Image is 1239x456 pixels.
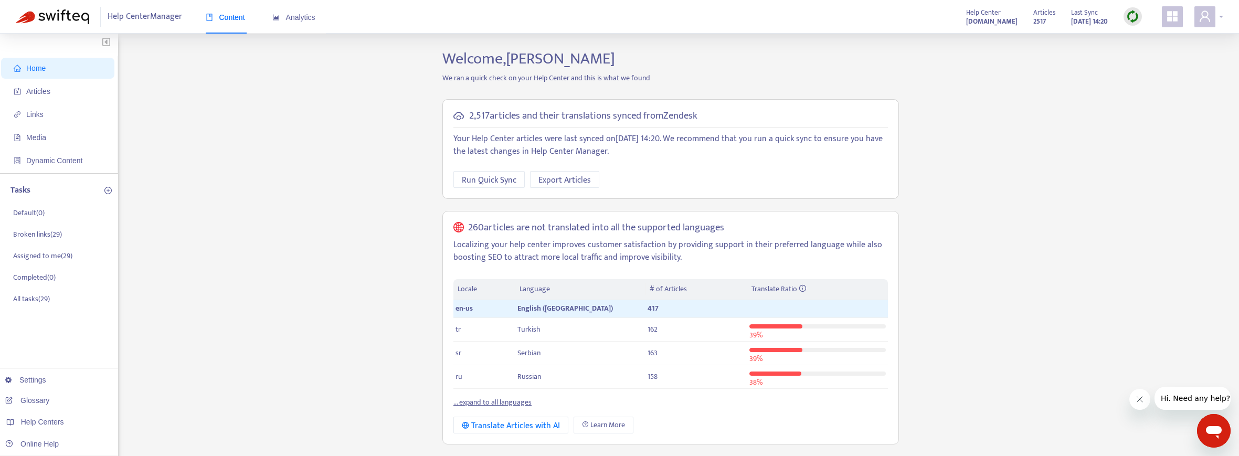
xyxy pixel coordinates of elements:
[1126,10,1139,23] img: sync.dc5367851b00ba804db3.png
[21,418,64,426] span: Help Centers
[574,417,633,433] a: Learn More
[648,302,659,314] span: 417
[13,207,45,218] p: Default ( 0 )
[456,370,462,383] span: ru
[1071,7,1098,18] span: Last Sync
[13,272,56,283] p: Completed ( 0 )
[108,7,182,27] span: Help Center Manager
[590,419,625,431] span: Learn More
[104,187,112,194] span: plus-circle
[538,174,591,187] span: Export Articles
[26,64,46,72] span: Home
[1199,10,1211,23] span: user
[14,157,21,164] span: container
[206,14,213,21] span: book
[749,329,763,341] span: 39 %
[456,347,461,359] span: sr
[517,323,541,335] span: Turkish
[435,72,907,83] p: We ran a quick check on your Help Center and this is what we found
[462,174,516,187] span: Run Quick Sync
[1166,10,1179,23] span: appstore
[453,133,888,158] p: Your Help Center articles were last synced on [DATE] 14:20 . We recommend that you run a quick sy...
[966,16,1018,27] strong: [DOMAIN_NAME]
[5,440,59,448] a: Online Help
[468,222,724,234] h5: 260 articles are not translated into all the supported languages
[462,419,560,432] div: Translate Articles with AI
[13,229,62,240] p: Broken links ( 29 )
[453,396,532,408] a: ... expand to all languages
[966,15,1018,27] a: [DOMAIN_NAME]
[14,65,21,72] span: home
[453,239,888,264] p: Localizing your help center improves customer satisfaction by providing support in their preferre...
[1155,387,1231,410] iframe: Message from company
[1033,7,1055,18] span: Articles
[14,111,21,118] span: link
[26,133,46,142] span: Media
[14,88,21,95] span: account-book
[530,171,599,188] button: Export Articles
[648,347,658,359] span: 163
[645,279,747,300] th: # of Articles
[648,370,658,383] span: 158
[26,110,44,119] span: Links
[515,279,645,300] th: Language
[1071,16,1108,27] strong: [DATE] 14:20
[453,171,525,188] button: Run Quick Sync
[648,323,658,335] span: 162
[469,110,697,122] h5: 2,517 articles and their translations synced from Zendesk
[1129,389,1150,410] iframe: Close message
[517,370,541,383] span: Russian
[517,302,613,314] span: English ([GEOGRAPHIC_DATA])
[14,134,21,141] span: file-image
[26,156,82,165] span: Dynamic Content
[1197,414,1231,448] iframe: Button to launch messaging window
[272,14,280,21] span: area-chart
[751,283,884,295] div: Translate Ratio
[206,13,245,22] span: Content
[749,376,763,388] span: 38 %
[13,293,50,304] p: All tasks ( 29 )
[10,184,30,197] p: Tasks
[749,353,763,365] span: 39 %
[453,417,568,433] button: Translate Articles with AI
[272,13,315,22] span: Analytics
[456,302,473,314] span: en-us
[442,46,615,72] span: Welcome, [PERSON_NAME]
[453,111,464,121] span: cloud-sync
[966,7,1001,18] span: Help Center
[453,222,464,234] span: global
[1033,16,1046,27] strong: 2517
[517,347,541,359] span: Serbian
[5,396,49,405] a: Glossary
[456,323,461,335] span: tr
[26,87,50,96] span: Articles
[453,279,515,300] th: Locale
[5,376,46,384] a: Settings
[16,9,89,24] img: Swifteq
[13,250,72,261] p: Assigned to me ( 29 )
